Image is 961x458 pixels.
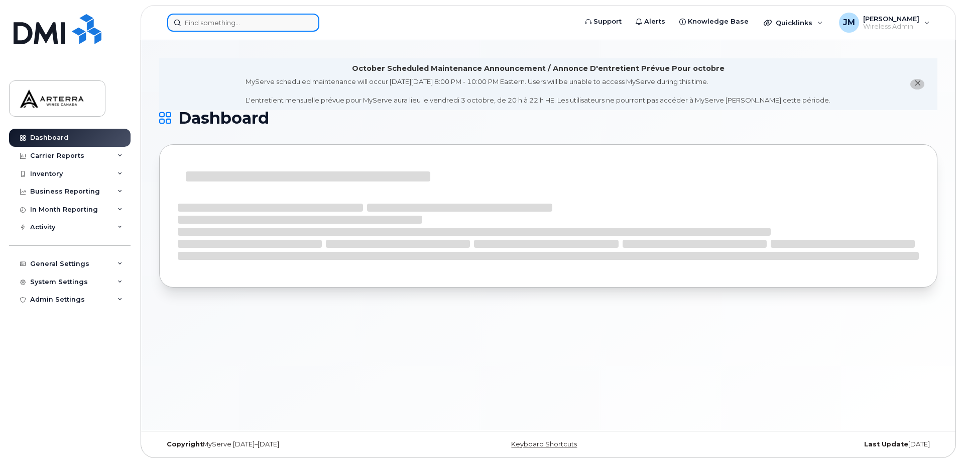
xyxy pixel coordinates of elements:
button: close notification [910,79,924,89]
a: Keyboard Shortcuts [511,440,577,448]
strong: Copyright [167,440,203,448]
span: Dashboard [178,111,269,126]
strong: Last Update [864,440,908,448]
div: October Scheduled Maintenance Announcement / Annonce D'entretient Prévue Pour octobre [352,63,725,74]
div: [DATE] [678,440,937,448]
div: MyServe scheduled maintenance will occur [DATE][DATE] 8:00 PM - 10:00 PM Eastern. Users will be u... [246,77,830,105]
div: MyServe [DATE]–[DATE] [159,440,419,448]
